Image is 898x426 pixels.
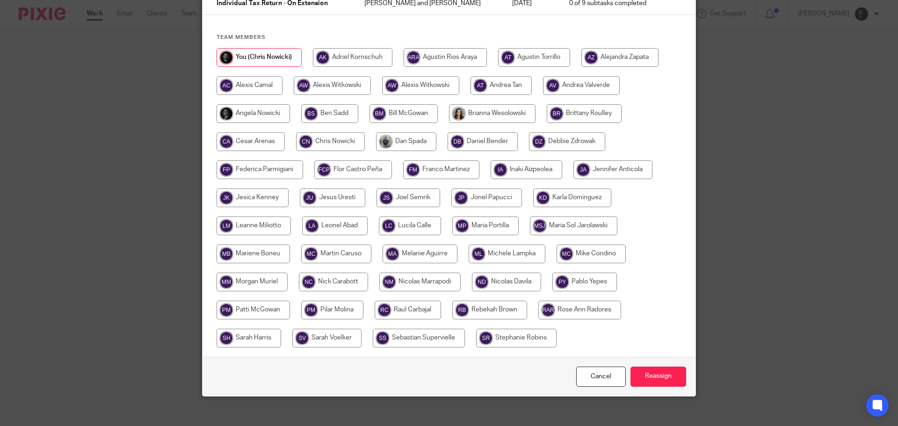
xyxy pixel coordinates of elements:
[217,0,328,7] span: Individual Tax Return - On Extension
[217,34,681,41] h4: Team members
[630,367,686,387] input: Reassign
[576,367,626,387] a: Close this dialog window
